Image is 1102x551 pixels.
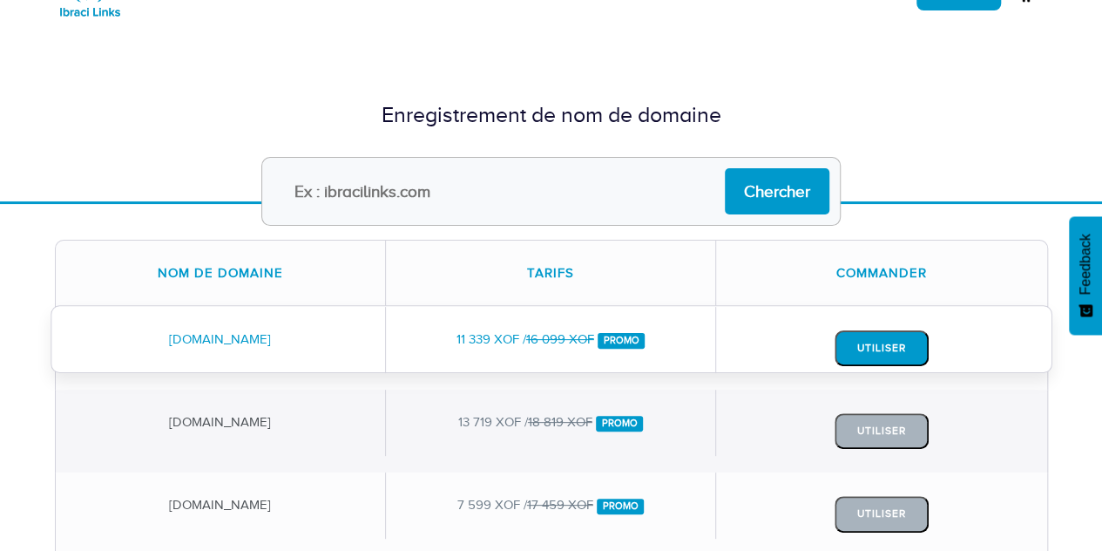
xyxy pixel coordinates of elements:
[716,241,1046,306] div: Commander
[835,496,929,532] button: Utiliser
[386,307,716,372] div: 11 339 XOF /
[56,241,386,306] div: Nom de domaine
[56,390,386,455] div: [DOMAIN_NAME]
[598,333,646,349] span: Promo
[725,168,829,214] input: Chercher
[386,390,716,455] div: 13 719 XOF /
[527,498,593,512] del: 17 459 XOF
[596,416,644,432] span: Promo
[55,99,1048,131] div: Enregistrement de nom de domaine
[835,413,929,449] button: Utiliser
[386,473,716,538] div: 7 599 XOF /
[1069,216,1102,335] button: Feedback - Afficher l’enquête
[526,332,594,346] del: 16 099 XOF
[386,241,716,306] div: Tarifs
[261,157,841,226] input: Ex : ibracilinks.com
[528,415,592,429] del: 18 819 XOF
[597,499,645,514] span: Promo
[835,330,929,366] button: Utiliser
[56,307,386,372] div: [DOMAIN_NAME]
[56,473,386,538] div: [DOMAIN_NAME]
[1078,234,1093,295] span: Feedback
